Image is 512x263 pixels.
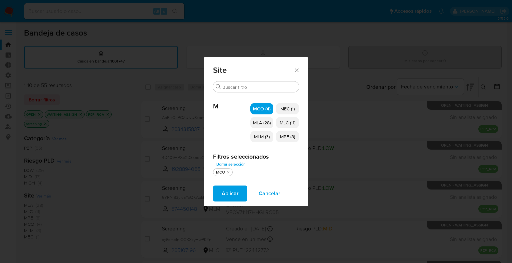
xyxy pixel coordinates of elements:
[250,186,289,201] button: Cancelar
[216,161,246,168] span: Borrar selección
[254,133,270,140] span: MLM (3)
[213,160,249,168] button: Borrar selección
[253,105,271,112] span: MCO (4)
[276,131,299,142] div: MPE (8)
[259,186,280,201] span: Cancelar
[250,103,273,114] div: MCO (4)
[213,186,247,201] button: Aplicar
[222,186,239,201] span: Aplicar
[280,133,295,140] span: MPE (8)
[215,170,226,175] div: MCO
[280,119,295,126] span: MLC (11)
[276,117,299,128] div: MLC (11)
[293,67,299,73] button: Cerrar
[222,84,296,90] input: Buscar filtro
[250,131,273,142] div: MLM (3)
[280,105,295,112] span: MEC (1)
[276,103,299,114] div: MEC (1)
[213,153,299,160] h2: Filtros seleccionados
[250,117,273,128] div: MLA (28)
[213,66,293,74] span: Site
[226,170,231,175] button: quitar MCO
[216,84,221,89] button: Buscar
[253,119,271,126] span: MLA (28)
[213,92,250,110] span: M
